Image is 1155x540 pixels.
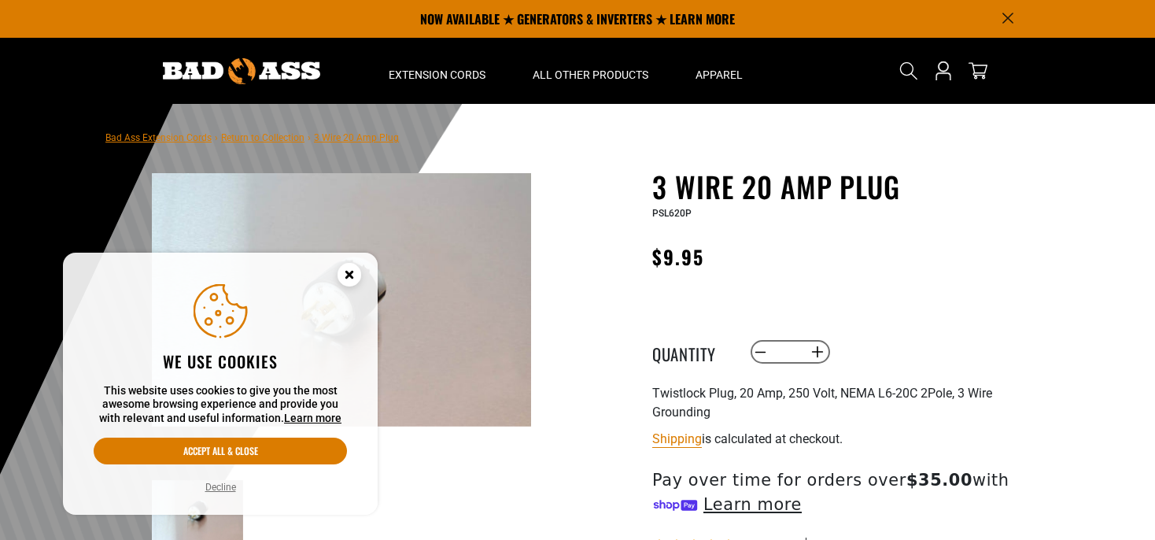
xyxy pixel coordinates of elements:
span: › [308,132,311,143]
summary: Apparel [672,38,766,104]
span: 3 Wire 20 Amp Plug [314,132,399,143]
h2: We use cookies [94,351,347,372]
p: This website uses cookies to give you the most awesome browsing experience and provide you with r... [94,384,347,426]
span: Apparel [696,68,743,82]
button: Accept all & close [94,438,347,464]
label: Quantity [652,342,731,362]
h1: 3 Wire 20 Amp Plug [652,170,1038,203]
span: › [215,132,218,143]
aside: Cookie Consent [63,253,378,516]
div: is calculated at checkout. [652,428,1038,449]
span: All Other Products [533,68,648,82]
button: Decline [201,479,241,495]
span: PSL620P [652,208,692,219]
p: Twistlock Plug, 20 Amp, 250 Volt, NEMA L6-20C 2Pole, 3 Wire Grounding [652,384,1038,422]
span: Extension Cords [389,68,485,82]
a: Return to Collection [221,132,304,143]
summary: Extension Cords [365,38,509,104]
summary: Search [896,58,921,83]
img: Bad Ass Extension Cords [163,58,320,84]
a: Bad Ass Extension Cords [105,132,212,143]
nav: breadcrumbs [105,128,399,146]
summary: All Other Products [509,38,672,104]
a: Shipping [652,431,702,446]
span: $9.95 [652,242,704,271]
a: Learn more [284,412,341,424]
